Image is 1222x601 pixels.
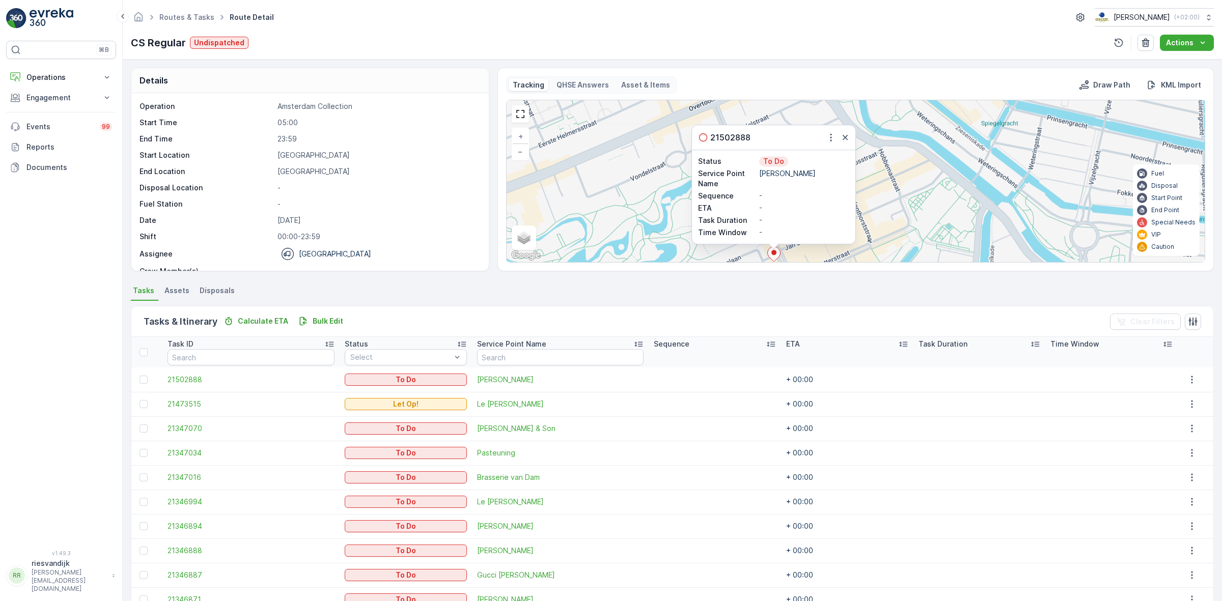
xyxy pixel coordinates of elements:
[396,375,416,385] p: To Do
[32,558,107,568] p: riesvandijk
[396,521,416,531] p: To Do
[168,570,335,580] a: 21346887
[477,448,644,458] span: Pasteuning
[168,472,335,482] a: 21347016
[140,183,273,193] p: Disposal Location
[781,392,913,416] td: + 00:00
[477,472,644,482] a: Brasserie van Dam
[168,448,335,458] a: 21347034
[140,232,273,242] p: Shift
[477,497,644,507] a: Le Petit George
[781,514,913,538] td: + 00:00
[6,550,116,556] span: v 1.49.3
[513,80,544,90] p: Tracking
[140,424,148,433] div: Toggle Row Selected
[477,375,644,385] span: [PERSON_NAME]
[26,142,112,152] p: Reports
[477,570,644,580] span: Gucci [PERSON_NAME]
[6,137,116,157] a: Reports
[6,67,116,88] button: Operations
[168,375,335,385] span: 21502888
[781,538,913,563] td: + 00:00
[477,546,644,556] span: [PERSON_NAME]
[345,447,467,459] button: To Do
[277,101,478,111] p: Amsterdam Collection
[477,497,644,507] span: Le [PERSON_NAME]
[781,367,913,392] td: + 00:00
[477,349,644,365] input: Search
[477,339,546,349] p: Service Point Name
[557,80,609,90] p: QHSE Answers
[277,150,478,160] p: [GEOGRAPHIC_DATA]
[477,521,644,531] span: [PERSON_NAME]
[140,249,173,259] p: Assignee
[698,203,757,213] p: ETA
[698,191,757,201] p: Sequence
[396,546,416,556] p: To Do
[781,563,913,587] td: + 00:00
[140,571,148,579] div: Toggle Row Selected
[6,157,116,178] a: Documents
[513,106,528,122] a: View Fullscreen
[26,93,96,103] p: Engagement
[277,266,478,276] p: -
[1095,8,1214,26] button: [PERSON_NAME](+02:00)
[350,352,451,362] p: Select
[759,203,849,213] div: -
[1151,231,1161,239] p: VIP
[294,315,347,327] button: Bulk Edit
[477,399,644,409] a: Le Petit George
[393,399,419,409] p: Let Op!
[6,8,26,28] img: logo
[6,88,116,108] button: Engagement
[140,266,273,276] p: Crew Member(s)
[219,315,292,327] button: Calculate ETA
[277,166,478,177] p: [GEOGRAPHIC_DATA]
[30,8,73,28] img: logo_light-DOdMpM7g.png
[509,249,543,262] a: Open this area in Google Maps (opens a new window)
[26,72,96,82] p: Operations
[277,232,478,242] p: 00:00-23:59
[345,471,467,483] button: To Do
[26,162,112,173] p: Documents
[228,12,276,22] span: Route Detail
[1095,12,1109,23] img: basis-logo_rgb2x.png
[140,376,148,384] div: Toggle Row Selected
[140,522,148,530] div: Toggle Row Selected
[140,449,148,457] div: Toggle Row Selected
[507,100,1205,262] div: 0
[140,134,273,144] p: End Time
[1151,206,1179,214] p: End Point
[1160,35,1214,51] button: Actions
[140,547,148,555] div: Toggle Row Selected
[781,416,913,441] td: + 00:00
[1093,80,1130,90] p: Draw Path
[168,339,193,349] p: Task ID
[26,122,94,132] p: Events
[1114,12,1170,22] p: [PERSON_NAME]
[140,74,168,87] p: Details
[345,339,368,349] p: Status
[518,147,523,156] span: −
[131,35,186,50] p: CS Regular
[621,80,670,90] p: Asset & Items
[396,472,416,482] p: To Do
[277,215,478,225] p: [DATE]
[345,398,467,410] button: Let Op!
[759,191,849,201] div: -
[781,490,913,514] td: + 00:00
[345,374,467,386] button: To Do
[513,226,535,249] a: Layers
[1151,182,1178,190] p: Disposal
[168,399,335,409] a: 21473515
[1174,13,1200,21] p: ( +02:00 )
[759,215,849,225] div: -
[1110,313,1181,330] button: Clear Filters
[6,117,116,137] a: Events99
[396,570,416,580] p: To Do
[477,546,644,556] a: Floris van Bommel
